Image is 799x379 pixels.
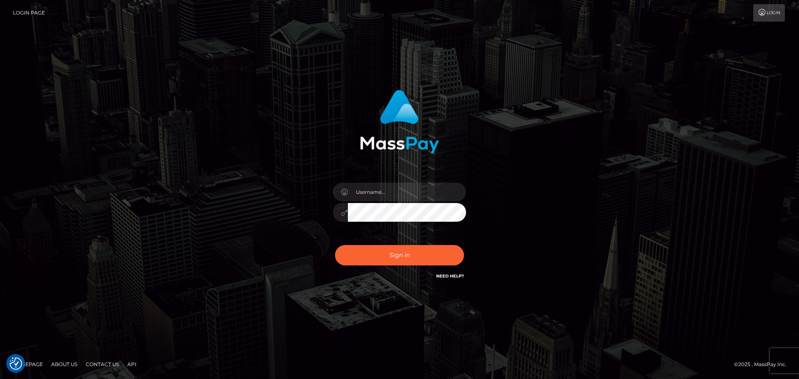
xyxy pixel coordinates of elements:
[10,357,22,370] img: Revisit consent button
[82,358,122,371] a: Contact Us
[348,183,466,201] input: Username...
[13,4,45,22] a: Login Page
[734,360,793,369] div: © 2025 , MassPay Inc.
[48,358,81,371] a: About Us
[436,273,464,279] a: Need Help?
[360,90,439,154] img: MassPay Login
[753,4,785,22] a: Login
[124,358,140,371] a: API
[335,245,464,265] button: Sign in
[10,357,22,370] button: Consent Preferences
[9,358,46,371] a: Homepage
